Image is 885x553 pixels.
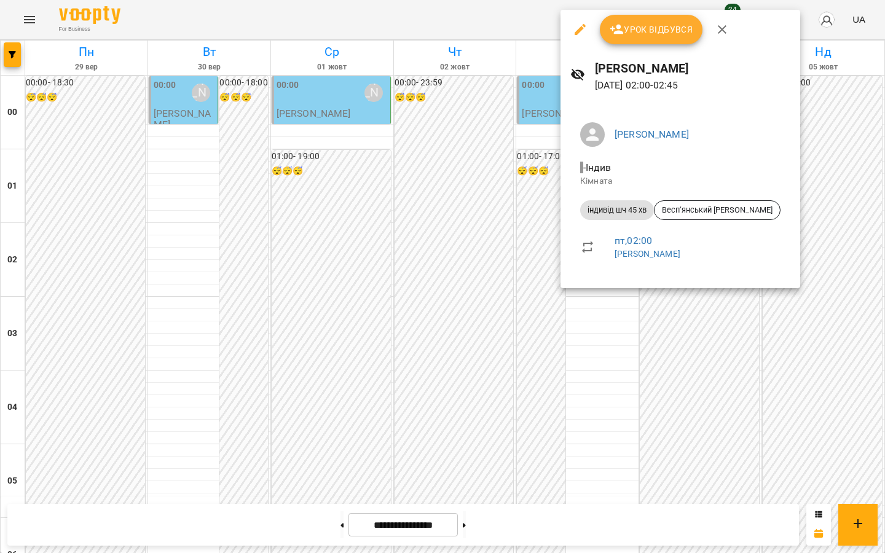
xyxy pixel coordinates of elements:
span: Весп‘янський [PERSON_NAME] [655,205,780,216]
span: Урок відбувся [610,22,693,37]
p: Кімната [580,175,781,187]
span: індивід шч 45 хв [580,205,654,216]
h6: [PERSON_NAME] [595,59,790,78]
span: - Індив [580,162,613,173]
a: [PERSON_NAME] [615,128,689,140]
div: Весп‘янський [PERSON_NAME] [654,200,781,220]
a: [PERSON_NAME] [615,249,680,259]
p: [DATE] 02:00 - 02:45 [595,78,790,93]
a: пт , 02:00 [615,235,652,246]
button: Урок відбувся [600,15,703,44]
